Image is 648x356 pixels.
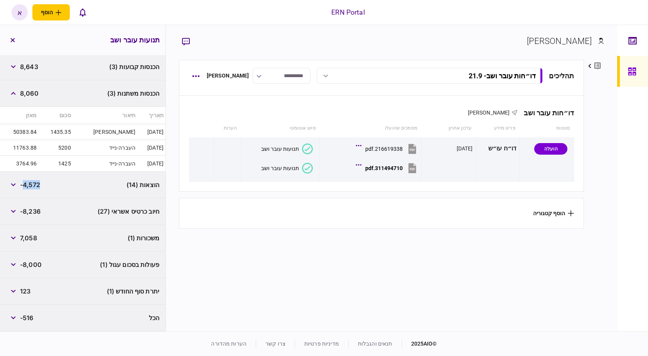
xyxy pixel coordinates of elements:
[20,180,40,189] span: -4,572
[518,109,574,117] div: דו״חות עובר ושב
[109,62,159,71] span: הכנסות קבועות (3)
[261,143,313,154] button: תנועות עובר ושב
[73,156,137,172] td: העברה-נייד
[137,107,165,124] th: תאריך
[365,146,403,152] div: 216619338.pdf
[527,35,592,47] div: [PERSON_NAME]
[358,341,392,347] a: תנאים והגבלות
[107,89,159,98] span: הכנסות משתנות (3)
[20,62,38,71] span: 8,643
[520,120,574,137] th: סטטוס
[137,124,165,140] td: [DATE]
[533,210,574,216] button: הוסף קטגוריה
[20,260,42,269] span: -8,000
[331,7,364,17] div: ERN Portal
[261,146,299,152] div: תנועות עובר ושב
[207,72,249,80] div: [PERSON_NAME]
[20,207,40,216] span: -8,236
[214,120,241,137] th: הערות
[107,287,159,296] span: יתרת סוף החודש (1)
[457,145,473,152] div: [DATE]
[365,165,403,171] div: 311494710.pdf
[32,4,70,20] button: פתח תפריט להוספת לקוח
[20,313,34,322] span: -516
[320,120,421,137] th: מסמכים שהועלו
[317,68,543,84] button: דו״חות עובר ושב- 21.9
[402,340,437,348] div: © 2025 AIO
[261,165,299,171] div: תנועות עובר ושב
[469,72,536,80] div: דו״חות עובר ושב - 21.9
[39,140,73,156] td: 5200
[479,140,517,157] div: דו״ח עו״ש
[100,260,159,269] span: פעולות בסכום עגול (1)
[476,120,520,137] th: פריט מידע
[73,140,137,156] td: העברה-נייד
[265,341,285,347] a: צרו קשר
[20,233,37,243] span: 7,058
[39,107,73,124] th: סכום
[358,159,418,177] button: 311494710.pdf
[98,207,159,216] span: חיוב כרטיס אשראי (27)
[421,120,476,137] th: עדכון אחרון
[39,156,73,172] td: 1425
[128,233,159,243] span: משכורות (1)
[127,180,159,189] span: הוצאות (14)
[73,107,137,124] th: תיאור
[74,4,91,20] button: פתח רשימת התראות
[358,140,418,157] button: 216619338.pdf
[149,313,159,322] span: הכל
[12,4,28,20] button: א
[20,89,39,98] span: 8,060
[468,110,510,116] span: [PERSON_NAME]
[211,341,246,347] a: הערות מהדורה
[137,156,165,172] td: [DATE]
[137,140,165,156] td: [DATE]
[549,71,574,81] div: תהליכים
[261,163,313,174] button: תנועות עובר ושב
[304,341,339,347] a: מדיניות פרטיות
[534,143,567,155] div: הועלה
[73,124,137,140] td: [PERSON_NAME]
[39,124,73,140] td: 1435.35
[110,37,160,44] h3: תנועות עובר ושב
[241,120,320,137] th: סיווג אוטומטי
[20,287,30,296] span: 123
